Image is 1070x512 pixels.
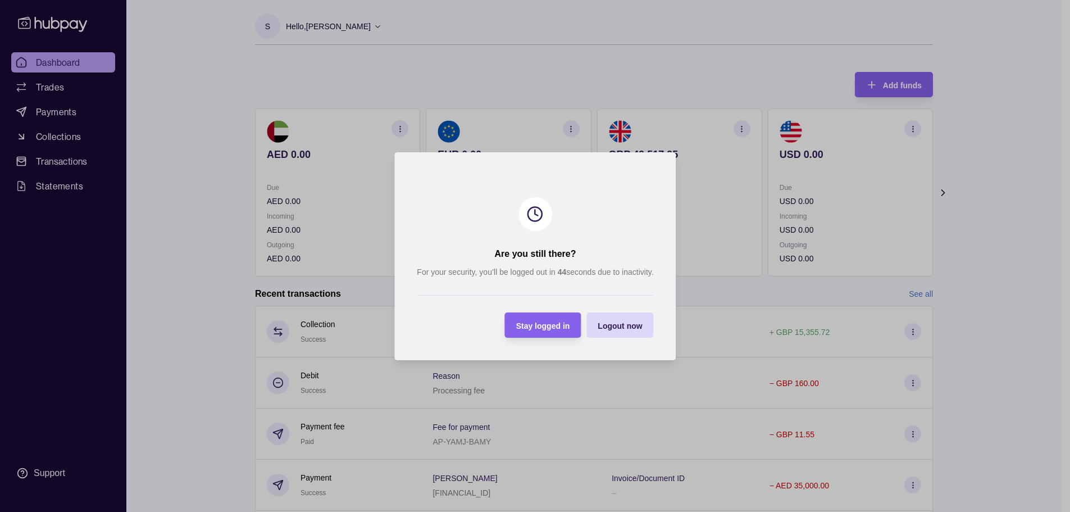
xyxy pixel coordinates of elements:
h2: Are you still there? [494,248,576,260]
strong: 44 [557,268,566,277]
p: For your security, you’ll be logged out in seconds due to inactivity. [417,266,653,278]
button: Stay logged in [504,312,581,338]
span: Stay logged in [516,321,570,330]
span: Logout now [598,321,642,330]
button: Logout now [586,312,653,338]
